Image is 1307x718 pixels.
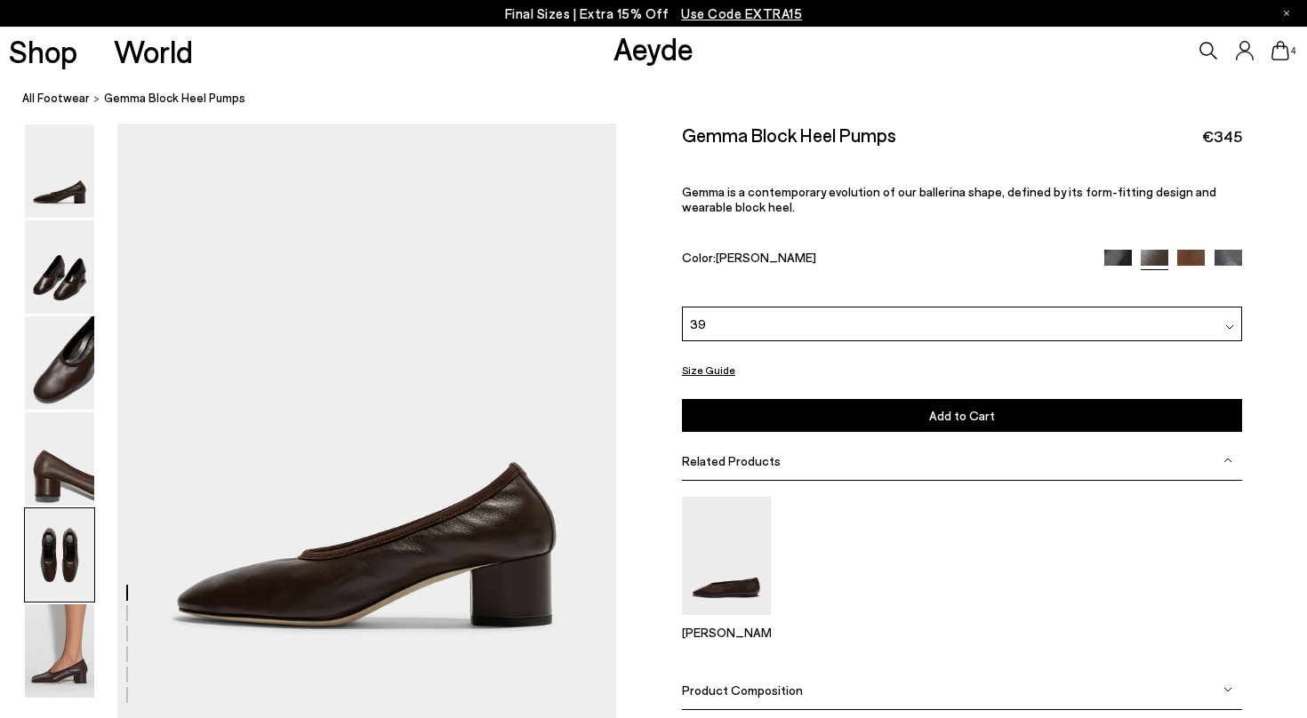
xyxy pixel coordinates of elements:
[22,89,90,108] a: All Footwear
[1289,46,1298,56] span: 4
[1225,323,1234,331] img: svg%3E
[682,124,896,146] h2: Gemma Block Heel Pumps
[25,316,94,410] img: Gemma Block Heel Pumps - Image 3
[9,36,77,67] a: Shop
[682,602,771,640] a: Kirsten Ballet Flats [PERSON_NAME]
[25,604,94,698] img: Gemma Block Heel Pumps - Image 6
[1223,685,1232,694] img: svg%3E
[682,250,1086,270] div: Color:
[681,5,802,21] span: Navigate to /collections/ss25-final-sizes
[682,399,1242,432] button: Add to Cart
[613,29,694,67] a: Aeyde
[682,184,1242,214] p: Gemma is a contemporary evolution of our ballerina shape, defined by its form-fitting design and ...
[25,124,94,218] img: Gemma Block Heel Pumps - Image 1
[25,508,94,602] img: Gemma Block Heel Pumps - Image 5
[25,220,94,314] img: Gemma Block Heel Pumps - Image 2
[1271,41,1289,60] a: 4
[682,497,771,615] img: Kirsten Ballet Flats
[716,250,816,265] span: [PERSON_NAME]
[104,89,245,108] span: Gemma Block Heel Pumps
[682,625,771,640] p: [PERSON_NAME]
[1202,125,1242,148] span: €345
[1223,456,1232,465] img: svg%3E
[682,453,781,468] span: Related Products
[22,75,1307,124] nav: breadcrumb
[690,315,706,333] span: 39
[682,359,735,381] button: Size Guide
[25,412,94,506] img: Gemma Block Heel Pumps - Image 4
[929,408,995,423] span: Add to Cart
[682,682,803,698] span: Product Composition
[505,3,803,25] p: Final Sizes | Extra 15% Off
[114,36,193,67] a: World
